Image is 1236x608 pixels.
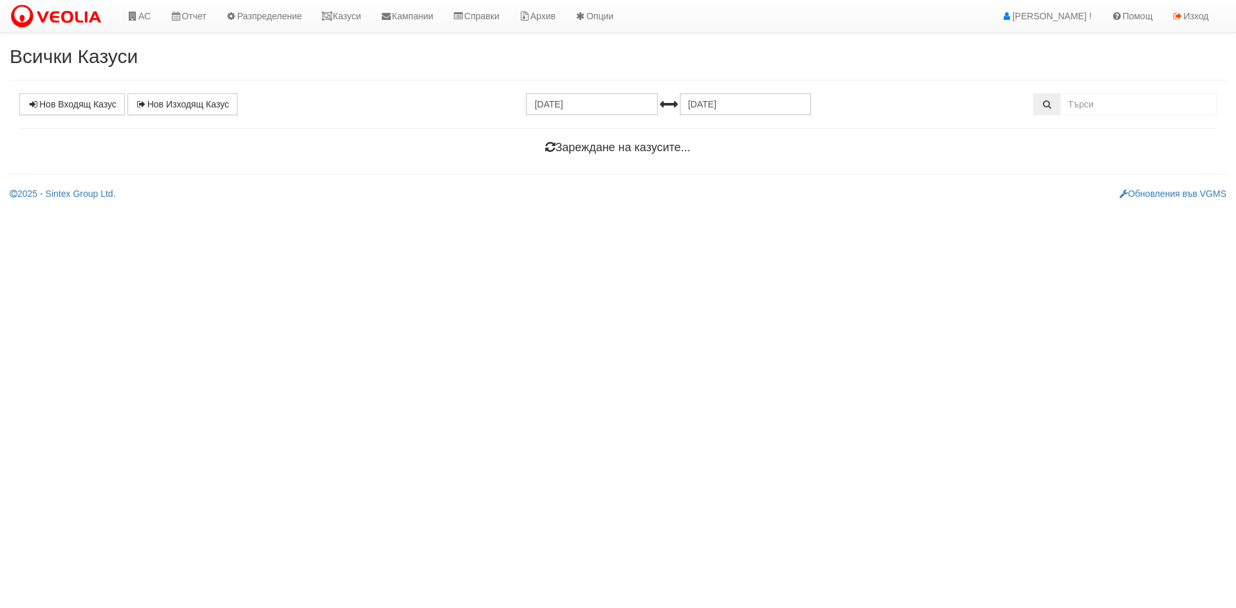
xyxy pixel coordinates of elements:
[1060,93,1217,115] input: Търсене по Идентификатор, Бл/Вх/Ап, Тип, Описание, Моб. Номер, Имейл, Файл, Коментар,
[127,93,238,115] a: Нов Изходящ Казус
[19,93,125,115] a: Нов Входящ Казус
[10,46,1226,67] h2: Всички Казуси
[10,3,108,30] img: VeoliaLogo.png
[10,189,116,199] a: 2025 - Sintex Group Ltd.
[1119,189,1226,199] a: Обновления във VGMS
[19,142,1217,154] h4: Зареждане на казусите...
